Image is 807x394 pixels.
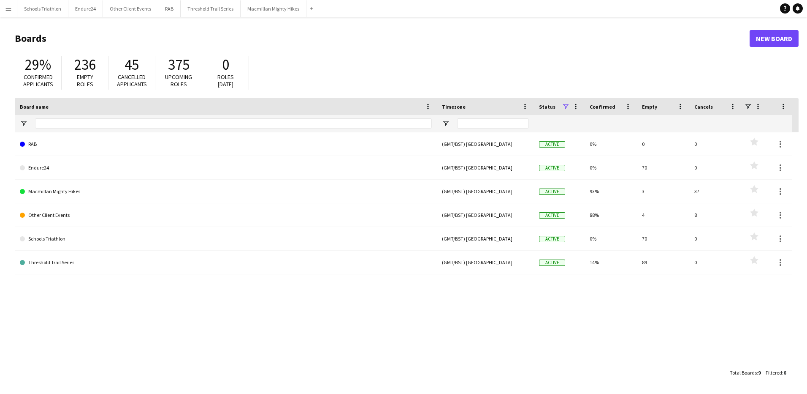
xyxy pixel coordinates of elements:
span: Empty roles [77,73,93,88]
button: Other Client Events [103,0,158,17]
span: Status [539,104,555,110]
span: Active [539,260,565,266]
div: (GMT/BST) [GEOGRAPHIC_DATA] [437,203,534,227]
span: 29% [25,55,51,74]
a: Schools Triathlon [20,227,432,251]
div: 0% [585,132,637,156]
div: 88% [585,203,637,227]
div: 37 [689,180,742,203]
div: 14% [585,251,637,274]
button: Endure24 [68,0,103,17]
div: (GMT/BST) [GEOGRAPHIC_DATA] [437,251,534,274]
div: 93% [585,180,637,203]
span: Confirmed [590,104,615,110]
span: Cancelled applicants [117,73,147,88]
div: 0% [585,156,637,179]
span: 45 [125,55,139,74]
span: Active [539,165,565,171]
div: 8 [689,203,742,227]
span: Roles [DATE] [217,73,234,88]
span: Active [539,189,565,195]
a: RAB [20,132,432,156]
a: New Board [750,30,799,47]
div: : [730,364,761,381]
div: (GMT/BST) [GEOGRAPHIC_DATA] [437,227,534,250]
div: 0% [585,227,637,250]
div: 3 [637,180,689,203]
div: 0 [689,227,742,250]
div: 0 [689,156,742,179]
button: Threshold Trail Series [181,0,241,17]
span: 6 [783,369,786,376]
span: 0 [222,55,229,74]
span: Total Boards [730,369,757,376]
span: Timezone [442,104,466,110]
div: 0 [689,251,742,274]
button: RAB [158,0,181,17]
input: Timezone Filter Input [457,118,529,129]
span: Active [539,212,565,219]
button: Macmillan Mighty Hikes [241,0,306,17]
div: (GMT/BST) [GEOGRAPHIC_DATA] [437,180,534,203]
div: 70 [637,156,689,179]
span: Upcoming roles [165,73,192,88]
span: Active [539,141,565,148]
div: 4 [637,203,689,227]
div: 70 [637,227,689,250]
a: Threshold Trail Series [20,251,432,274]
a: Other Client Events [20,203,432,227]
span: Board name [20,104,49,110]
span: Active [539,236,565,242]
span: Empty [642,104,657,110]
a: Macmillan Mighty Hikes [20,180,432,203]
div: (GMT/BST) [GEOGRAPHIC_DATA] [437,132,534,156]
button: Open Filter Menu [442,120,450,127]
div: 0 [637,132,689,156]
span: Cancels [694,104,713,110]
h1: Boards [15,32,750,45]
button: Schools Triathlon [17,0,68,17]
span: Confirmed applicants [23,73,53,88]
input: Board name Filter Input [35,118,432,129]
a: Endure24 [20,156,432,180]
div: 89 [637,251,689,274]
span: 375 [168,55,190,74]
button: Open Filter Menu [20,120,27,127]
span: 9 [758,369,761,376]
div: (GMT/BST) [GEOGRAPHIC_DATA] [437,156,534,179]
div: : [766,364,786,381]
div: 0 [689,132,742,156]
span: 236 [74,55,96,74]
span: Filtered [766,369,782,376]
